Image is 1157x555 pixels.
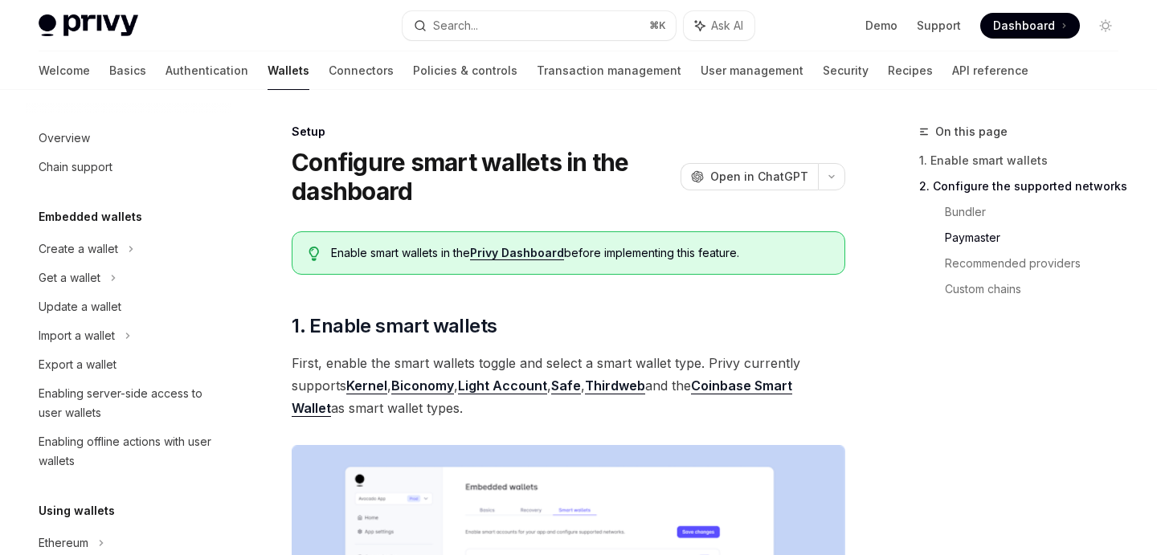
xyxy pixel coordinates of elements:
span: Dashboard [993,18,1055,34]
a: Wallets [268,51,309,90]
a: Light Account [458,377,547,394]
h1: Configure smart wallets in the dashboard [292,148,674,206]
a: Biconomy [391,377,454,394]
a: Support [917,18,961,34]
a: Paymaster [945,225,1131,251]
h5: Embedded wallets [39,207,142,226]
div: Search... [433,16,478,35]
div: Update a wallet [39,297,121,316]
a: Policies & controls [413,51,517,90]
div: Overview [39,129,90,148]
a: Recommended providers [945,251,1131,276]
a: API reference [952,51,1028,90]
a: Thirdweb [585,377,645,394]
a: Export a wallet [26,350,231,379]
span: ⌘ K [649,19,666,32]
a: Chain support [26,153,231,182]
div: Create a wallet [39,239,118,259]
a: Dashboard [980,13,1080,39]
h5: Using wallets [39,501,115,520]
a: Enabling offline actions with user wallets [26,427,231,475]
svg: Tip [309,247,320,261]
a: Connectors [329,51,394,90]
a: Welcome [39,51,90,90]
a: Update a wallet [26,292,231,321]
a: Custom chains [945,276,1131,302]
a: Recipes [888,51,933,90]
button: Search...⌘K [403,11,675,40]
span: First, enable the smart wallets toggle and select a smart wallet type. Privy currently supports ,... [292,352,845,419]
a: 2. Configure the supported networks [919,173,1131,199]
div: Ethereum [39,533,88,553]
span: On this page [935,122,1008,141]
img: light logo [39,14,138,37]
a: Kernel [346,377,387,394]
a: Transaction management [537,51,681,90]
a: Bundler [945,199,1131,225]
a: Privy Dashboard [470,246,564,260]
div: Export a wallet [39,355,117,374]
span: 1. Enable smart wallets [292,313,497,339]
a: Basics [109,51,146,90]
a: Enabling server-side access to user wallets [26,379,231,427]
div: Enabling server-side access to user wallets [39,384,222,422]
div: Chain support [39,157,112,177]
div: Enabling offline actions with user wallets [39,432,222,471]
a: Demo [865,18,897,34]
a: Overview [26,124,231,153]
a: Safe [551,377,581,394]
div: Setup [292,124,845,140]
div: Import a wallet [39,326,115,345]
a: Authentication [166,51,248,90]
a: Security [823,51,869,90]
a: User management [701,51,803,90]
span: Open in ChatGPT [710,169,808,185]
button: Toggle dark mode [1093,13,1118,39]
button: Ask AI [684,11,754,40]
div: Get a wallet [39,268,100,288]
span: Enable smart wallets in the before implementing this feature. [331,245,828,261]
button: Open in ChatGPT [681,163,818,190]
span: Ask AI [711,18,743,34]
a: 1. Enable smart wallets [919,148,1131,173]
